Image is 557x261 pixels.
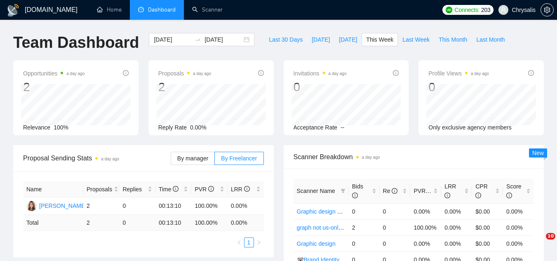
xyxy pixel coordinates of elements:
span: Time [159,186,179,193]
td: 0 [380,203,411,219]
span: info-circle [528,70,534,76]
td: 0.00% [441,219,472,235]
a: setting [541,7,554,13]
span: info-circle [444,193,450,198]
td: 00:13:10 [155,215,192,231]
span: Last Month [476,35,505,44]
td: Total [23,215,83,231]
a: graph not us-only🇺🇸 30/07 (J) [297,224,373,231]
span: 10 [546,233,555,240]
span: 0.00% [190,124,207,131]
td: 0.00% [503,219,534,235]
span: Invitations [294,68,347,78]
img: logo [7,4,20,17]
a: searchScanner [192,6,223,13]
span: Scanner Breakdown [294,152,534,162]
span: dashboard [138,7,144,12]
button: [DATE] [307,33,334,46]
div: 0 [428,79,489,95]
span: info-circle [475,193,481,198]
li: Next Page [254,237,264,247]
span: info-circle [506,193,512,198]
td: 0 [349,235,380,252]
span: Proposal Sending Stats [23,153,171,163]
span: Scanner Name [297,188,335,194]
span: info-circle [258,70,264,76]
td: $0.00 [472,219,503,235]
time: a day ago [362,155,380,160]
td: 0.00% [503,235,534,252]
span: setting [541,7,553,13]
span: left [237,240,242,245]
span: Connects: [455,5,479,14]
span: This Month [439,35,467,44]
th: Proposals [83,181,120,198]
td: 0 [380,235,411,252]
td: 2 [83,215,120,231]
span: swap-right [195,36,201,43]
span: [DATE] [339,35,357,44]
time: a day ago [329,71,347,76]
th: Name [23,181,83,198]
a: homeHome [97,6,122,13]
span: -- [341,124,344,131]
div: [PERSON_NAME] [39,201,87,210]
span: Dashboard [148,6,176,13]
span: LRR [231,186,250,193]
td: 2 [83,198,120,215]
span: info-circle [173,186,179,192]
span: right [256,240,261,245]
td: 0 [119,215,155,231]
span: Profile Views [428,68,489,78]
button: Last Week [398,33,434,46]
h1: Team Dashboard [13,33,139,52]
span: info-circle [393,70,399,76]
span: Re [383,188,398,194]
time: a day ago [471,71,489,76]
span: info-circle [208,186,214,192]
li: 1 [244,237,254,247]
span: user [501,7,506,13]
td: $0.00 [472,203,503,219]
td: 0.00% [228,198,264,215]
span: Bids [352,183,363,199]
div: 0 [294,79,347,95]
span: 203 [481,5,490,14]
time: a day ago [66,71,85,76]
button: [DATE] [334,33,362,46]
span: PVR [195,186,214,193]
a: 1 [244,238,254,247]
button: left [234,237,244,247]
td: 100.00% [191,198,228,215]
span: Proposals [158,68,211,78]
td: 0.00% [441,203,472,219]
td: 0 [349,203,380,219]
span: filter [341,188,345,193]
img: upwork-logo.png [446,7,452,13]
img: T [26,201,37,211]
a: Graphic design new CL 13/05 (t) [297,208,380,215]
span: Last 30 Days [269,35,303,44]
td: 0.00 % [228,215,264,231]
td: 0 [119,198,155,215]
button: Last Month [472,33,509,46]
td: 2 [349,219,380,235]
button: right [254,237,264,247]
span: info-circle [352,193,358,198]
span: Score [506,183,522,199]
span: CPR [475,183,488,199]
input: End date [204,35,242,44]
td: 100.00% [410,219,441,235]
time: a day ago [193,71,211,76]
span: info-circle [392,188,397,194]
td: 100.00 % [191,215,228,231]
td: 0 [380,219,411,235]
button: Last 30 Days [264,33,307,46]
div: 2 [158,79,211,95]
span: 100% [54,124,68,131]
span: Acceptance Rate [294,124,338,131]
span: By Freelancer [221,155,257,162]
span: Reply Rate [158,124,187,131]
span: filter [339,185,347,197]
iframe: Intercom live chat [529,233,549,253]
